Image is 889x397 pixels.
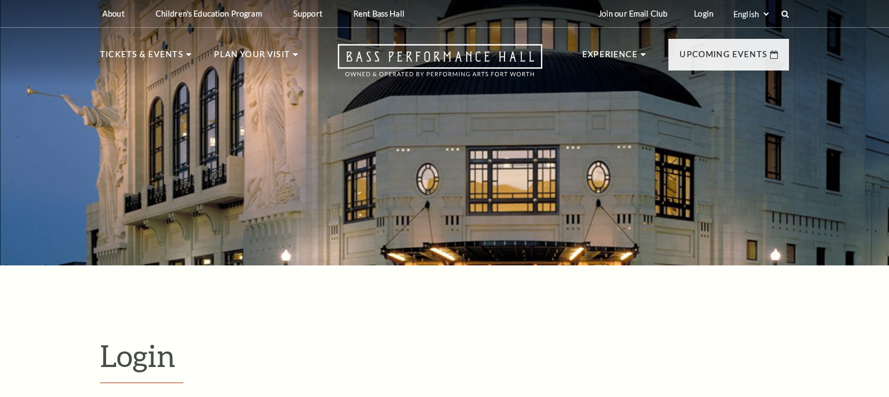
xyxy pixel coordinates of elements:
[731,9,771,19] select: Select:
[353,9,404,18] p: Rent Bass Hall
[214,48,290,68] p: Plan Your Visit
[293,9,322,18] p: Support
[680,48,767,68] p: Upcoming Events
[102,9,124,18] p: About
[100,48,183,68] p: Tickets & Events
[100,338,176,373] span: Login
[156,9,262,18] p: Children's Education Program
[582,48,638,68] p: Experience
